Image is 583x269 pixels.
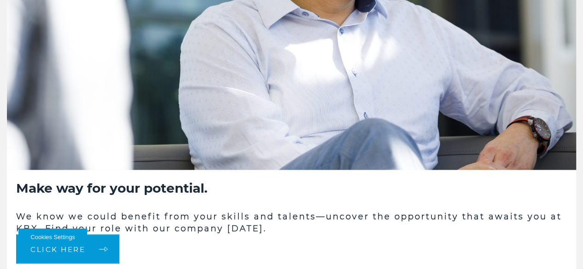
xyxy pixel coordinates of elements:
[30,246,85,252] span: Click here
[16,210,567,234] h3: We know we could benefit from your skills and talents—uncover the opportunity that awaits you at ...
[16,234,119,263] a: Click here arrow arrow
[18,229,87,246] button: Cookies Settings
[537,225,583,269] iframe: Chat Widget
[16,179,567,196] h2: Make way for your potential.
